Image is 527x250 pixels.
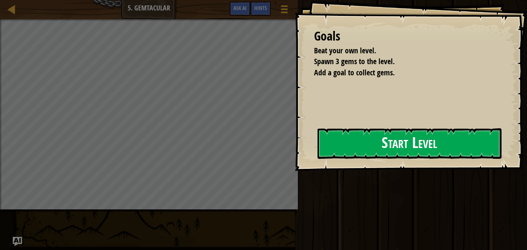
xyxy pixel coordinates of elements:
[314,56,395,66] span: Spawn 3 gems to the level.
[304,56,498,67] li: Spawn 3 gems to the level.
[233,4,247,12] span: Ask AI
[314,27,500,45] div: Goals
[314,67,395,78] span: Add a goal to collect gems.
[304,67,498,78] li: Add a goal to collect gems.
[254,4,267,12] span: Hints
[314,45,376,56] span: Beat your own level.
[318,128,502,159] button: Start Level
[304,45,498,56] li: Beat your own level.
[13,237,22,246] button: Ask AI
[275,2,294,20] button: Show game menu
[230,2,250,16] button: Ask AI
